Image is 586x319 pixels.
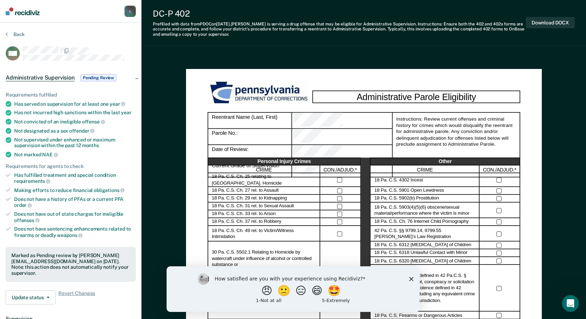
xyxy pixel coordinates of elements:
[374,177,423,184] label: 18 Pa. C.S. 4302 Incest
[58,290,95,304] span: Revert Changes
[6,74,75,81] span: Administrative Supervision
[6,290,56,304] button: Update status
[121,110,131,115] span: year
[374,188,444,194] label: 18 Pa. C.S. 5901 Open Lewdness
[212,174,316,186] label: 18 Pa. C.S. Ch. 25 relating to [GEOGRAPHIC_DATA]. Homicide
[14,128,136,134] div: Not designated as a sex
[14,151,136,158] div: Not marked
[14,101,136,107] div: Has served on supervision for at least one
[69,128,95,134] span: offender
[82,119,105,124] span: offense
[292,112,392,129] div: Reentrant Name (Last, First)
[14,118,136,125] div: Not convicted of an ineligible
[212,227,316,240] label: 18 Pa. C.S. Ch. 49 rel. to Victim/Witness Intimidation
[14,226,136,238] div: Does not have sentencing enhancements related to firearms or deadly
[292,129,392,145] div: Parole No.:
[6,163,136,169] div: Requirements for agents to check
[14,172,136,184] div: Has fulfilled treatment and special condition
[11,253,130,276] div: Marked as Pending review by [PERSON_NAME][EMAIL_ADDRESS][DOMAIN_NAME] on [DATE]. Note: this actio...
[374,250,467,256] label: 18 Pa. C.S. 6318 Unlawful Contact with Minor
[374,204,475,216] label: 18 Pa. C.S. 5903(4)(5)(6) obscene/sexual material/performance where the victim is minor
[374,273,475,304] label: Any crime of violence defined in 42 Pa.C.S. § 9714(g), or any attempt, conspiracy or solicitation...
[110,101,125,107] span: year
[208,80,312,106] img: PDOC Logo
[208,112,292,129] div: Reentrant Name (Last, First)
[374,219,468,225] label: 18 Pa. C.S. Ch. 76 Internet Child Pornography
[208,166,320,173] div: CRIME
[14,178,50,184] span: requirements
[212,211,275,217] label: 18 Pa. C.S. Ch. 33 rel. to Arson
[153,8,526,19] div: DC-P 402
[562,295,579,312] iframe: Intercom live chat
[6,7,40,15] img: Recidiviz
[14,196,136,208] div: Does not have a history of PFAs or a current PFA order
[208,145,292,162] div: Date of Review:
[208,158,361,166] div: Personal Injury Crimes
[212,219,281,225] label: 18 Pa. C.S. Ch. 37 rel. to Robbery
[14,137,136,149] div: Not supervised under enhanced or maximum supervision within the past 12
[374,312,462,319] label: 18 Pa. C.S. Firearms or Dangerous Articles
[212,249,316,312] label: 30 Pa. C.S. 5502.1 Relating to Homicide by watercraft under influence of alcohol or controlled su...
[6,92,136,98] div: Requirements fulfilled
[370,158,520,166] div: Other
[57,232,82,238] span: weapons
[392,112,520,178] div: Instructions: Review current offenses and criminal history for crimes which would disqualify the ...
[82,143,99,148] span: months
[80,74,116,81] span: Pending Review
[370,166,479,173] div: CRIME
[212,196,287,202] label: 18 Pa. C.S. Ch. 29 rel. to Kidnapping
[14,211,136,223] div: Does not have out of state charges for ineligible
[374,242,471,249] label: 18 Pa. C.S. 6312 [MEDICAL_DATA] of Children
[124,6,136,17] button: l
[212,203,294,210] label: 18 Pa. C.S. Ch. 31 rel. to Sexual Assault
[153,22,526,37] div: Prefilled with data from PDOC on [DATE] . [PERSON_NAME] is serving a drug offense that may be eli...
[374,227,475,240] label: 42 Pa. C.S. §§ 9799.14, 9799.55 [PERSON_NAME]’s Law Registration
[320,166,361,173] div: CON./ADJUD.*
[374,196,439,202] label: 18 Pa. C.S. 5902(b) Prostitution
[6,31,25,37] button: Back
[94,187,124,193] span: obligations
[42,152,58,157] span: NAE
[526,17,575,29] button: Download DOCX
[14,217,40,223] span: offenses
[14,110,136,116] div: Has not incurred high sanctions within the last
[167,266,420,312] iframe: Survey by Kim from Recidiviz
[212,188,279,194] label: 18 Pa. C.S. Ch. 27 rel. to Assault
[208,129,292,145] div: Parole No.:
[312,91,520,103] div: Administrative Parole Eligibility
[292,145,392,162] div: Date of Review:
[14,187,136,193] div: Making efforts to reduce financial
[374,258,471,264] label: 18 Pa. C.S. 6320 [MEDICAL_DATA] of Children
[480,166,520,173] div: CON./ADJUD.*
